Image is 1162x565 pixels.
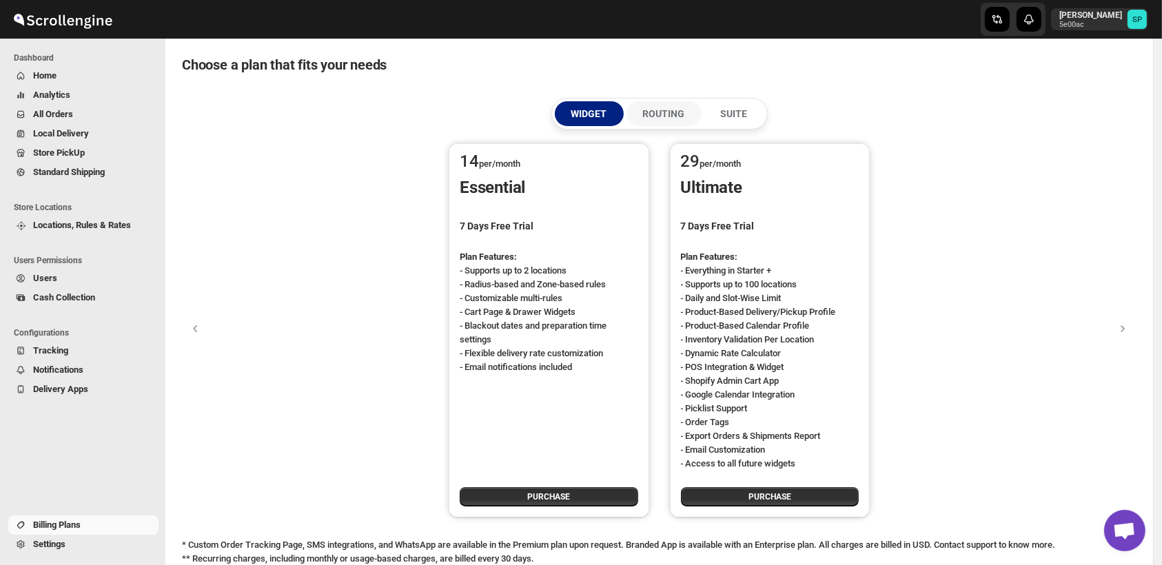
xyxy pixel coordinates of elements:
[33,70,57,81] span: Home
[33,220,131,230] span: Locations, Rules & Rates
[8,341,159,360] button: Tracking
[33,147,85,158] span: Store PickUp
[460,176,638,198] p: Essential
[1128,10,1147,29] span: Sulakshana Pundle
[33,364,83,375] span: Notifications
[460,152,479,171] span: 14
[8,105,159,124] button: All Orders
[479,158,520,169] span: per/month
[681,250,859,471] p: - Everything in Starter + - Supports up to 100 locations - Daily and Slot-Wise Limit - Product-Ba...
[460,251,517,262] strong: Plan Features:
[33,167,105,177] span: Standard Shipping
[8,535,159,554] button: Settings
[14,52,159,63] span: Dashboard
[8,216,159,235] button: Locations, Rules & Rates
[33,109,73,119] span: All Orders
[681,487,859,506] button: PURCHASE
[643,107,685,121] p: ROUTING
[33,128,89,138] span: Local Delivery
[11,2,114,37] img: ScrollEngine
[681,176,859,198] p: Ultimate
[681,219,859,233] h2: 7 Days Free Trial
[460,487,638,506] button: PURCHASE
[1104,510,1145,551] a: Open chat
[555,101,624,126] button: WIDGET
[748,491,791,502] span: PURCHASE
[8,66,159,85] button: Home
[33,520,81,530] span: Billing Plans
[33,539,65,549] span: Settings
[460,219,638,233] h2: 7 Days Free Trial
[1051,8,1148,30] button: User menu
[1059,21,1122,29] p: 5e00ac
[33,90,70,100] span: Analytics
[33,273,57,283] span: Users
[721,107,748,121] p: SUITE
[8,515,159,535] button: Billing Plans
[8,360,159,380] button: Notifications
[626,101,702,126] button: ROUTING
[14,255,159,266] span: Users Permissions
[14,327,159,338] span: Configurations
[8,380,159,399] button: Delivery Apps
[14,202,159,213] span: Store Locations
[1132,15,1142,24] text: SP
[1059,10,1122,21] p: [PERSON_NAME]
[33,345,68,356] span: Tracking
[8,269,159,288] button: Users
[33,384,88,394] span: Delivery Apps
[527,491,570,502] span: PURCHASE
[182,56,387,73] span: Choose a plan that fits your needs
[681,152,700,171] span: 29
[8,288,159,307] button: Cash Collection
[704,101,764,126] button: SUITE
[33,292,95,302] span: Cash Collection
[681,251,738,262] strong: Plan Features:
[8,85,159,105] button: Analytics
[571,107,607,121] p: WIDGET
[700,158,742,169] span: per/month
[460,250,638,374] p: - Supports up to 2 locations - Radius-based and Zone-based rules - Customizable multi-rules - Car...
